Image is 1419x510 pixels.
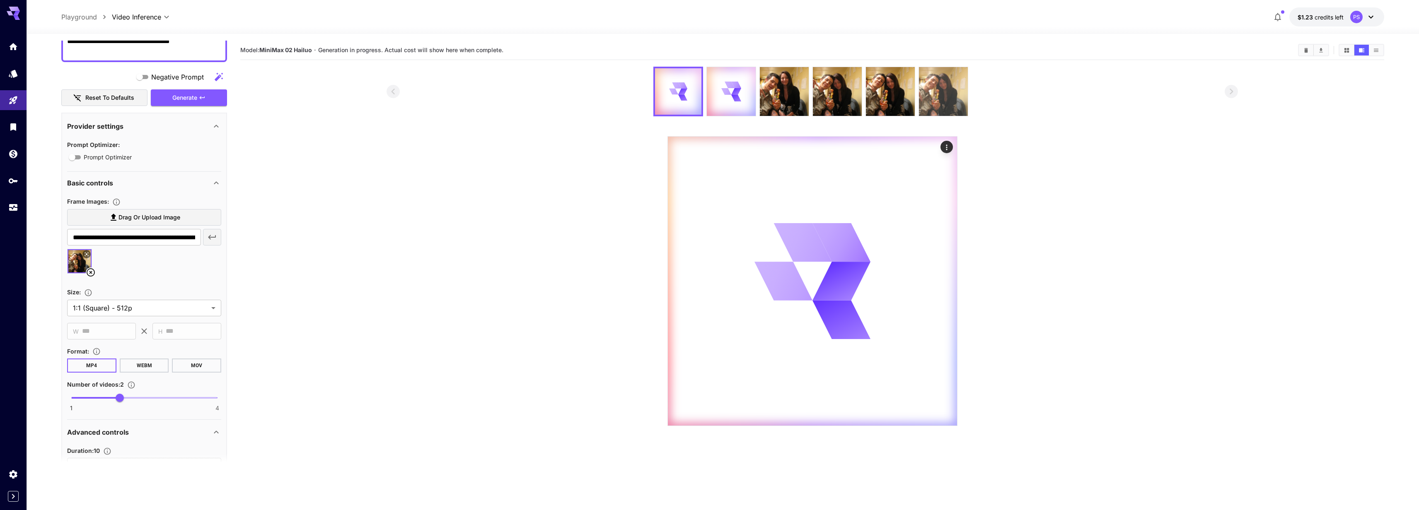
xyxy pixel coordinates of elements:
div: Playground [8,95,18,106]
p: · [314,45,316,55]
div: Home [8,41,18,52]
span: 4 [215,404,219,412]
span: Drag or upload image [118,212,180,223]
button: Adjust the dimensions of the generated image by specifying its width and height in pixels, or sel... [81,289,96,297]
span: Frame Images : [67,198,109,205]
div: API Keys [8,176,18,186]
div: Wallet [8,149,18,159]
div: Actions [940,141,953,153]
div: Settings [8,469,18,479]
button: Show media in list view [1369,45,1383,55]
span: 1 [70,404,73,412]
div: Clear AllDownload All [1298,44,1329,56]
span: Size : [67,289,81,296]
span: Generate [172,93,197,103]
span: Prompt Optimizer : [67,141,120,148]
button: Specify how many videos to generate in a single request. Each video generation will be charged se... [124,381,139,389]
span: Prompt Optimizer [84,153,132,161]
div: Advanced controls [67,422,221,442]
div: Models [8,68,18,79]
span: 1:1 (Square) - 512p [73,303,208,313]
b: MiniMax 02 Hailuo [259,46,312,53]
button: Upload frame images. [109,198,124,206]
button: Set the number of duration [100,447,115,455]
div: PS [1350,11,1363,23]
p: Provider settings [67,121,123,131]
span: Generation in progress. Actual cost will show here when complete. [318,46,503,53]
p: Advanced controls [67,427,129,437]
span: Model: [240,46,312,53]
img: 6cIGMsAAAAGSURBVAMAKG4SrUE+pRMAAAAASUVORK5CYII= [813,67,862,116]
button: Show media in video view [1354,45,1369,55]
span: Duration : 10 [67,447,100,454]
div: Basic controls [67,173,221,193]
img: +b6THAAAABklEQVQDAOCgrK0TsFuGAAAAAElFTkSuQmCC [866,67,915,116]
button: WEBM [120,358,169,373]
button: Choose the file format for the output video. [89,347,104,356]
button: MP4 [67,358,116,373]
span: Negative Prompt [151,72,204,82]
button: Show media in grid view [1339,45,1354,55]
div: Library [8,122,18,132]
span: H [158,327,162,336]
button: Generate [151,89,227,106]
span: Number of videos : 2 [67,381,124,388]
label: Drag or upload image [67,209,221,226]
button: MOV [172,358,221,373]
span: Video Inference [112,12,161,22]
button: Expand sidebar [8,491,19,502]
span: Format : [67,348,89,355]
div: Provider settings [67,116,221,136]
button: Reset to defaults [61,89,147,106]
div: Usage [8,202,18,213]
button: Clear All [1299,45,1313,55]
div: Show media in grid viewShow media in video viewShow media in list view [1339,44,1384,56]
button: Download All [1314,45,1328,55]
span: W [73,327,79,336]
a: Playground [61,12,97,22]
img: 11ZovcAAAAGSURBVAMAwS9fNrkbN9IAAAAASUVORK5CYII= [919,67,968,116]
span: credits left [1315,14,1344,21]
img: ORgfD1IAAAAAElFTkSuQmCC [760,67,809,116]
nav: breadcrumb [61,12,112,22]
button: $1.22858PS [1289,7,1384,26]
div: $1.22858 [1298,13,1344,22]
p: Basic controls [67,178,113,188]
span: $1.23 [1298,14,1315,21]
